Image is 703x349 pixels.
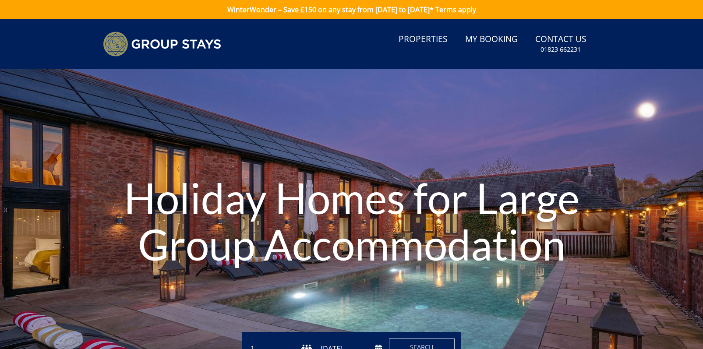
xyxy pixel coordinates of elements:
[540,45,581,54] small: 01823 662231
[106,157,598,285] h1: Holiday Homes for Large Group Accommodation
[395,30,451,49] a: Properties
[532,30,590,58] a: Contact Us01823 662231
[103,32,221,56] img: Group Stays
[462,30,521,49] a: My Booking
